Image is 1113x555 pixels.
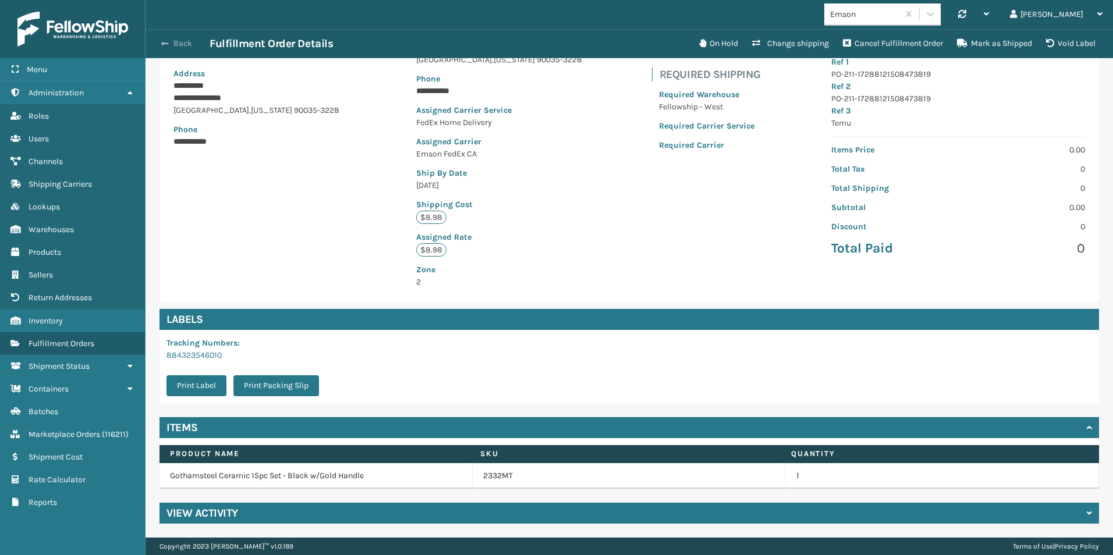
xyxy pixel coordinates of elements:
[29,293,92,303] span: Return Addresses
[1013,538,1099,555] div: |
[166,421,198,435] h4: Items
[1039,32,1103,55] button: Void Label
[416,198,582,211] p: Shipping Cost
[416,104,582,116] p: Assigned Carrier Service
[29,247,61,257] span: Products
[416,55,492,65] span: [GEOGRAPHIC_DATA]
[416,264,582,276] p: Zone
[159,309,1099,330] h4: Labels
[173,69,205,79] span: Address
[699,39,706,47] i: On Hold
[294,105,339,115] span: 90035-3228
[831,182,951,194] p: Total Shipping
[166,350,222,360] a: 884323546010
[29,134,49,144] span: Users
[29,156,63,166] span: Channels
[791,449,1080,459] label: Quantity
[29,270,53,280] span: Sellers
[659,139,754,151] p: Required Carrier
[659,120,754,132] p: Required Carrier Service
[1055,542,1099,550] a: Privacy Policy
[416,231,582,243] p: Assigned Rate
[210,37,333,51] h3: Fulfillment Order Details
[159,463,473,489] td: Gothamsteel Ceramic 15pc Set - Black w/Gold Handle
[416,243,446,257] p: $8.98
[159,538,293,555] p: Copyright 2023 [PERSON_NAME]™ v 1.0.189
[786,463,1099,489] td: 1
[965,163,1085,175] p: 0
[836,32,950,55] button: Cancel Fulfillment Order
[251,105,292,115] span: [US_STATE]
[483,470,513,482] a: 2332MT
[29,407,58,417] span: Batches
[965,240,1085,257] p: 0
[965,201,1085,214] p: 0.00
[965,144,1085,156] p: 0.00
[416,167,582,179] p: Ship By Date
[166,338,240,348] span: Tracking Numbers :
[957,39,967,47] i: Mark as Shipped
[745,32,836,55] button: Change shipping
[416,73,582,85] p: Phone
[843,39,851,47] i: Cancel Fulfillment Order
[831,92,1085,105] p: PO-211-17288121508473819
[831,80,1085,92] p: Ref 2
[170,449,459,459] label: Product Name
[831,56,1085,68] p: Ref 1
[29,88,84,98] span: Administration
[831,144,951,156] p: Items Price
[692,32,745,55] button: On Hold
[831,105,1085,117] p: Ref 3
[166,506,238,520] h4: View Activity
[416,148,582,160] p: Emson FedEx CA
[166,375,226,396] button: Print Label
[29,316,63,326] span: Inventory
[1013,542,1053,550] a: Terms of Use
[659,88,754,101] p: Required Warehouse
[659,101,754,113] p: Fellowship - West
[102,429,129,439] span: ( 116211 )
[1046,39,1054,47] i: VOIDLABEL
[831,220,951,233] p: Discount
[416,136,582,148] p: Assigned Carrier
[416,211,446,224] p: $8.98
[29,202,60,212] span: Lookups
[660,67,761,81] h4: Required Shipping
[29,361,90,371] span: Shipment Status
[29,452,83,462] span: Shipment Cost
[752,39,760,47] i: Change shipping
[29,429,100,439] span: Marketplace Orders
[29,179,92,189] span: Shipping Carriers
[29,384,69,394] span: Containers
[29,497,57,507] span: Reports
[27,65,47,74] span: Menu
[480,449,769,459] label: SKU
[29,339,94,348] span: Fulfillment Orders
[831,240,951,257] p: Total Paid
[537,55,582,65] span: 90035-3228
[173,123,339,136] p: Phone
[492,55,494,65] span: ,
[17,12,128,47] img: logo
[831,117,1085,129] p: Temu
[494,55,535,65] span: [US_STATE]
[950,32,1039,55] button: Mark as Shipped
[830,8,899,20] div: Emson
[29,111,49,121] span: Roles
[29,225,74,234] span: Warehouses
[831,163,951,175] p: Total Tax
[416,264,582,287] span: 2
[831,68,1085,80] p: PO-211-17288121508473819
[416,116,582,129] p: FedEx Home Delivery
[831,201,951,214] p: Subtotal
[156,38,210,49] button: Back
[173,105,249,115] span: [GEOGRAPHIC_DATA]
[249,105,251,115] span: ,
[965,182,1085,194] p: 0
[233,375,319,396] button: Print Packing Slip
[29,475,86,485] span: Rate Calculator
[965,220,1085,233] p: 0
[416,179,582,191] p: [DATE]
